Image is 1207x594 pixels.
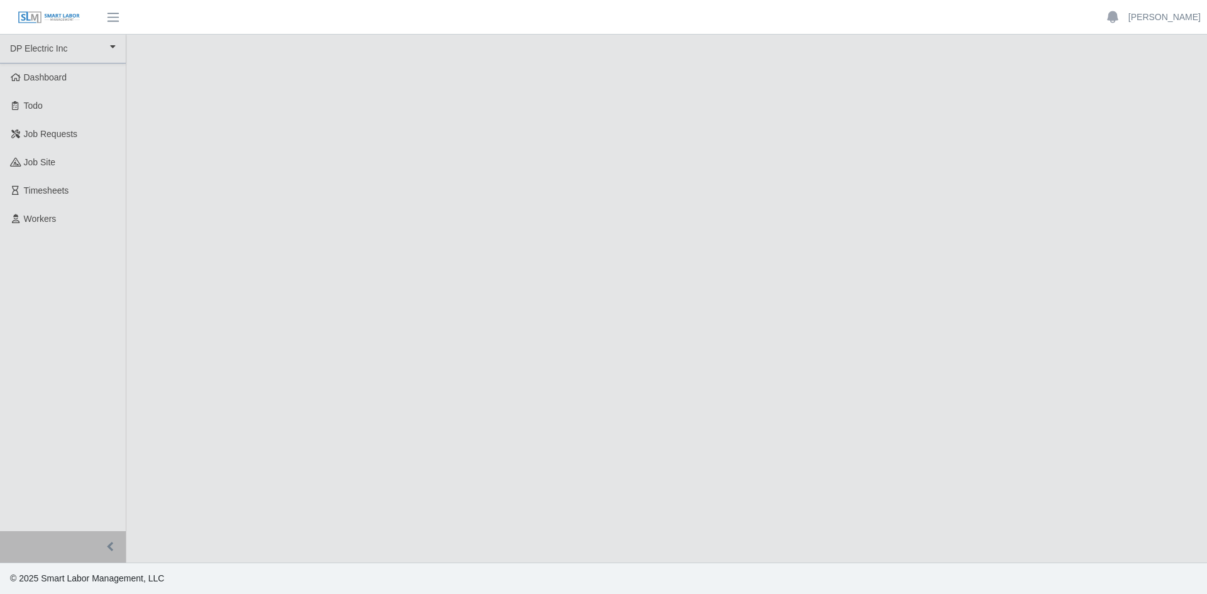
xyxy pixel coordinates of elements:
[1128,11,1201,24] a: [PERSON_NAME]
[10,573,164,583] span: © 2025 Smart Labor Management, LLC
[18,11,80,25] img: SLM Logo
[24,157,56,167] span: job site
[24,214,57,224] span: Workers
[24,72,67,82] span: Dashboard
[24,185,69,195] span: Timesheets
[24,101,43,111] span: Todo
[24,129,78,139] span: Job Requests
